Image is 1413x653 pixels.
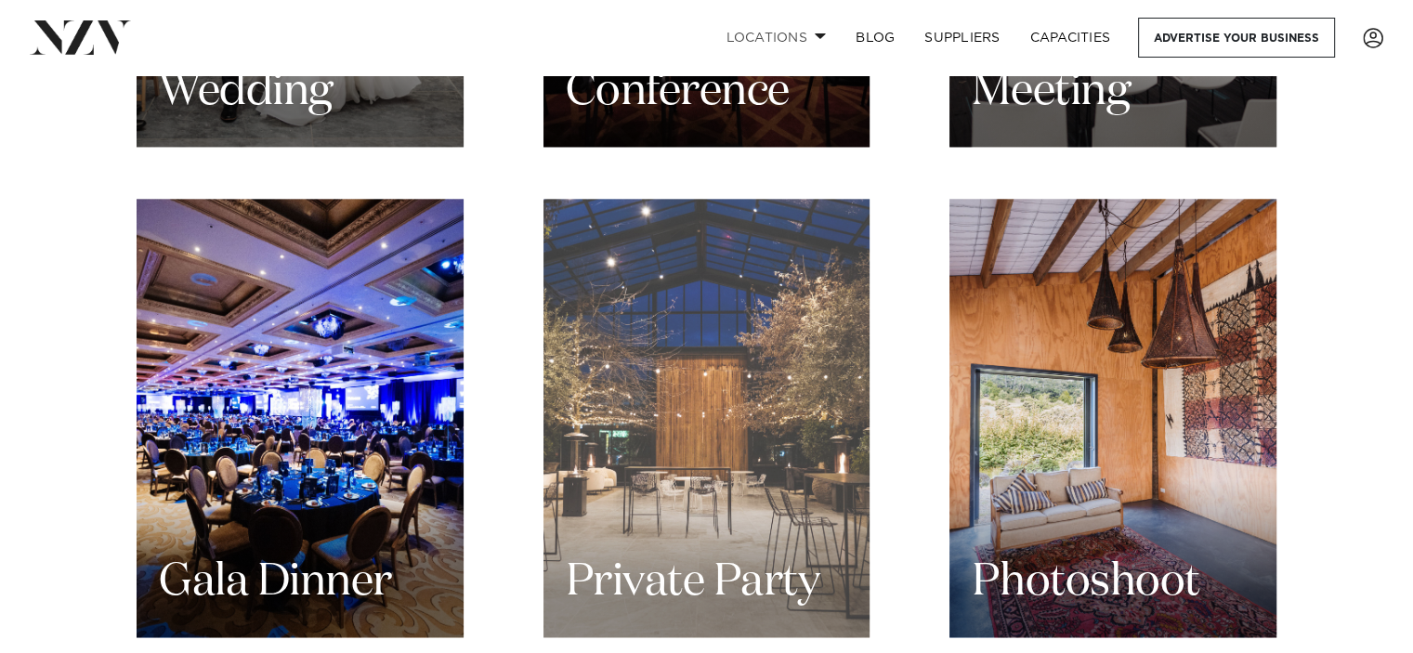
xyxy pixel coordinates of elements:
h3: Conference [566,63,790,122]
a: BLOG [841,18,909,58]
a: Gala Dinner Gala Dinner [137,199,464,637]
a: Capacities [1015,18,1126,58]
a: Private Party Private Party [543,199,870,637]
a: SUPPLIERS [909,18,1014,58]
h3: Meeting [972,63,1130,122]
h3: Wedding [159,63,333,122]
a: Advertise your business [1138,18,1335,58]
a: Photoshoot Photoshoot [949,199,1276,637]
a: Locations [711,18,841,58]
img: nzv-logo.png [30,20,131,54]
h3: Gala Dinner [159,554,392,612]
h3: Private Party [566,554,820,612]
h3: Photoshoot [972,554,1199,612]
